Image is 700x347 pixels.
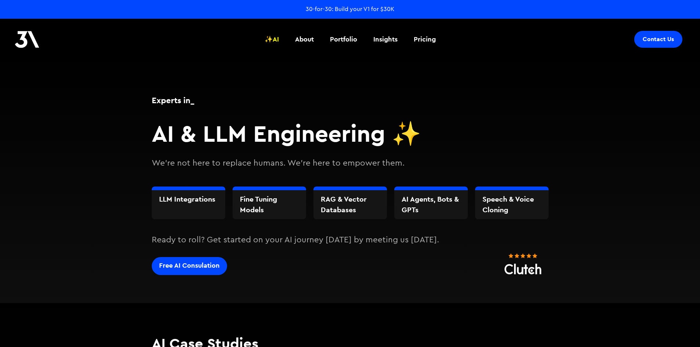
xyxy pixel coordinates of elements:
[152,119,549,148] h2: AI & LLM Engineering ✨
[414,35,436,44] div: Pricing
[306,5,394,13] a: 30-for-30: Build your V1 for $30K
[373,35,398,44] div: Insights
[330,35,357,44] div: Portfolio
[240,194,299,216] a: Fine Tuning Models
[326,26,362,53] a: Portfolio
[295,35,314,44] div: About
[152,94,549,106] h1: Experts in_
[369,26,402,53] a: Insights
[152,157,549,170] p: We're not here to replace humans. We're here to empower them.
[291,26,318,53] a: About
[321,194,380,216] a: RAG & Vector Databases
[634,31,682,48] a: Contact Us
[409,26,440,53] a: Pricing
[402,194,460,216] a: AI Agents, Bots & GPTs
[260,26,283,53] a: ✨AI
[152,234,549,246] p: Ready to roll? Get started on your AI journey [DATE] by meeting us [DATE].
[159,261,220,270] div: Free AI Consulation
[643,36,674,43] div: Contact Us
[482,194,541,216] a: Speech & Voice Cloning
[159,194,218,205] a: LLM Integrations
[265,35,279,44] div: ✨AI
[152,257,227,275] a: Free AI Consulation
